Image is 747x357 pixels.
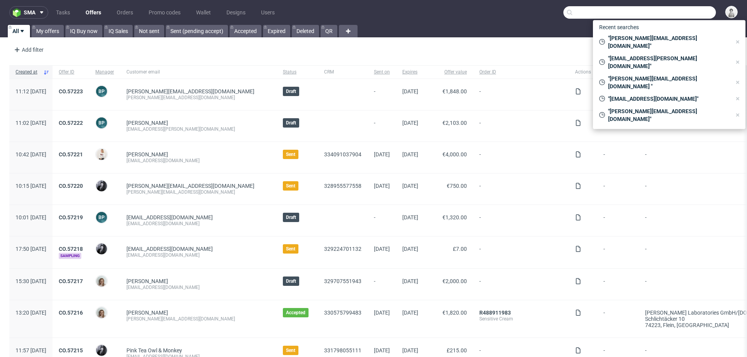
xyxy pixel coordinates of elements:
a: 329224701132 [324,246,361,252]
span: [DATE] [402,151,418,157]
span: "[EMAIL_ADDRESS][PERSON_NAME][DOMAIN_NAME]" [605,54,731,70]
a: IQ Buy now [65,25,102,37]
span: [PERSON_NAME][EMAIL_ADDRESS][DOMAIN_NAME] [126,183,254,189]
span: [DATE] [402,120,418,126]
img: Monika Poźniak [96,307,107,318]
a: CO.57222 [59,120,83,126]
a: Sent (pending accept) [166,25,228,37]
span: "[EMAIL_ADDRESS][DOMAIN_NAME]" [605,95,731,103]
span: - [479,278,563,290]
a: Accepted [230,25,261,37]
a: 331798055111 [324,347,361,353]
span: CRM [324,69,361,75]
span: - [479,151,563,164]
span: - [603,151,633,164]
span: €4,000.00 [442,151,467,157]
a: My offers [32,25,64,37]
span: - [603,214,633,227]
img: Philippe Dubuy [96,243,107,254]
div: [EMAIL_ADDRESS][DOMAIN_NAME] [126,252,270,258]
span: "[PERSON_NAME][EMAIL_ADDRESS][DOMAIN_NAME]" [605,34,731,50]
span: - [479,88,563,101]
span: [DATE] [402,183,418,189]
figcaption: BP [96,212,107,223]
span: [DATE] [402,214,418,220]
span: €1,820.00 [442,310,467,316]
a: Users [256,6,279,19]
button: sma [9,6,48,19]
span: [DATE] [402,278,418,284]
span: Created at [16,69,40,75]
span: 10:15 [DATE] [16,183,46,189]
span: 11:57 [DATE] [16,347,46,353]
span: - [479,214,563,227]
span: [DATE] [374,183,390,189]
a: Deleted [292,25,319,37]
span: - [479,246,563,259]
span: [DATE] [374,310,390,316]
span: - [374,214,390,227]
span: - [479,183,563,195]
span: €2,000.00 [442,278,467,284]
span: Sent [286,246,295,252]
a: CO.57217 [59,278,83,284]
span: "[PERSON_NAME][EMAIL_ADDRESS][DOMAIN_NAME]" [605,107,731,123]
span: [DATE] [402,88,418,94]
span: - [479,120,563,132]
div: [EMAIL_ADDRESS][PERSON_NAME][DOMAIN_NAME] [126,126,270,132]
a: [PERSON_NAME] [126,151,168,157]
img: Monika Poźniak [96,276,107,287]
a: 330575799483 [324,310,361,316]
img: logo [13,8,24,17]
span: Offer ID [59,69,83,75]
span: Recent searches [596,21,642,33]
a: CO.57218 [59,246,83,252]
a: Pink Tea Owl & Monkey [126,347,182,353]
a: CO.57223 [59,88,83,94]
span: €1,320.00 [442,214,467,220]
span: [DATE] [374,347,390,353]
a: Not sent [134,25,164,37]
span: Accepted [286,310,305,316]
div: [PERSON_NAME][EMAIL_ADDRESS][DOMAIN_NAME] [126,94,270,101]
span: [PERSON_NAME][EMAIL_ADDRESS][DOMAIN_NAME] [126,88,254,94]
span: €2,103.00 [442,120,467,126]
a: 329707551943 [324,278,361,284]
span: - [603,278,633,290]
a: Offers [81,6,106,19]
a: CO.57220 [59,183,83,189]
span: Status [283,69,312,75]
span: Actions [575,69,591,75]
img: Dudek Mariola [726,7,737,17]
a: Orders [112,6,138,19]
span: - [374,120,390,132]
span: Sampling [59,253,81,259]
a: CO.57215 [59,347,83,353]
span: - [374,278,390,290]
span: 13:20 [DATE] [16,310,46,316]
span: 15:30 [DATE] [16,278,46,284]
span: - [603,246,633,259]
span: Draft [286,120,296,126]
a: Promo codes [144,6,185,19]
img: Philippe Dubuy [96,180,107,191]
span: - [603,310,633,328]
figcaption: BP [96,86,107,97]
span: 11:02 [DATE] [16,120,46,126]
span: "[PERSON_NAME][EMAIL_ADDRESS][DOMAIN_NAME] " [605,75,731,90]
span: Sent on [374,69,390,75]
a: [PERSON_NAME] [126,120,168,126]
span: [DATE] [374,246,390,252]
div: [PERSON_NAME][EMAIL_ADDRESS][DOMAIN_NAME] [126,316,270,322]
span: Draft [286,88,296,94]
figcaption: BP [96,117,107,128]
span: Sent [286,347,295,353]
a: CO.57219 [59,214,83,220]
a: R488911983 [479,310,511,316]
span: 17:50 [DATE] [16,246,46,252]
span: £7.00 [453,246,467,252]
span: 11:12 [DATE] [16,88,46,94]
a: CO.57221 [59,151,83,157]
a: Tasks [51,6,75,19]
a: Designs [222,6,250,19]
